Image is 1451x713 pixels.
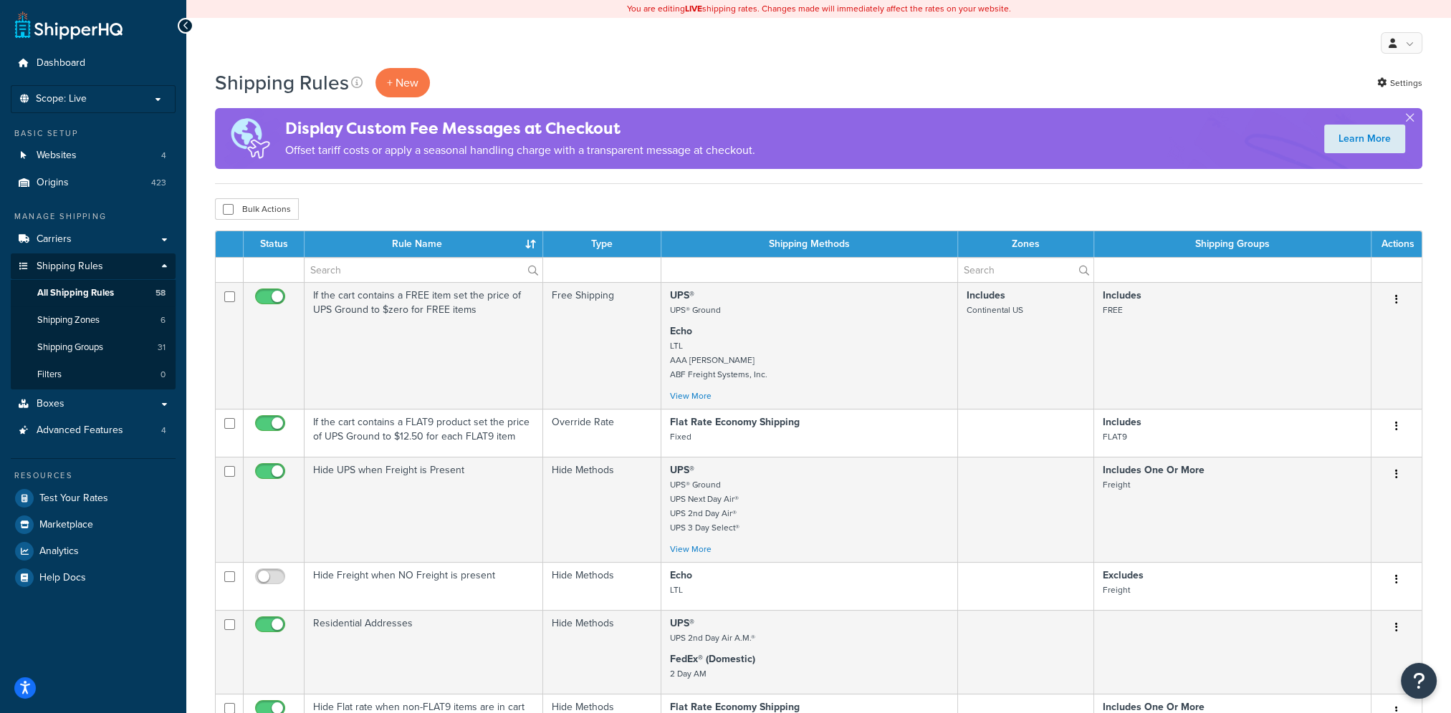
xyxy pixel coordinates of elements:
span: Shipping Groups [37,341,103,354]
small: UPS® Ground UPS Next Day Air® UPS 2nd Day Air® UPS 3 Day Select® [670,478,739,534]
h4: Display Custom Fee Messages at Checkout [285,117,755,140]
a: Settings [1377,73,1422,93]
a: Marketplace [11,512,176,538]
span: Scope: Live [36,93,87,105]
button: Open Resource Center [1401,663,1437,699]
strong: FedEx® (Domestic) [670,651,755,666]
input: Search [958,258,1093,282]
strong: UPS® [670,616,694,631]
th: Status [244,231,305,257]
p: + New [375,68,430,97]
span: Websites [37,150,77,162]
span: Test Your Rates [39,493,108,505]
a: Shipping Rules [11,253,176,280]
a: Shipping Zones 6 [11,307,176,334]
small: Freight [1103,583,1130,596]
strong: Echo [670,324,692,339]
a: Help Docs [11,565,176,591]
span: Filters [37,369,62,381]
a: Learn More [1324,125,1405,153]
span: 6 [161,314,166,326]
a: Websites 4 [11,142,176,169]
span: Dashboard [37,57,85,69]
p: Offset tariff costs or apply a seasonal handling charge with a transparent message at checkout. [285,140,755,160]
td: Hide Methods [543,457,661,562]
img: duties-banner-06bc72dcb5fe05cb3f9472aba00be2ae8eb53ab6f0d8bb03d382ba314ac3c341.png [215,108,285,169]
td: Hide Freight when NO Freight is present [305,562,543,610]
span: Boxes [37,398,64,410]
small: FREE [1103,304,1123,316]
a: Analytics [11,538,176,564]
a: Boxes [11,391,176,417]
td: Hide Methods [543,610,661,694]
th: Rule Name : activate to sort column ascending [305,231,543,257]
strong: Includes [1103,288,1141,303]
span: Carriers [37,233,72,246]
td: Hide Methods [543,562,661,610]
span: Analytics [39,545,79,558]
td: Override Rate [543,409,661,457]
a: View More [670,389,712,402]
span: 4 [161,425,166,437]
a: Test Your Rates [11,485,176,511]
td: Free Shipping [543,282,661,409]
small: Continental US [967,304,1023,316]
li: Websites [11,142,176,169]
td: If the cart contains a FREE item set the price of UPS Ground to $zero for FREE items [305,282,543,409]
b: LIVE [685,2,702,15]
strong: Includes One Or More [1103,462,1205,477]
li: Shipping Zones [11,307,176,334]
a: Advanced Features 4 [11,417,176,444]
strong: UPS® [670,462,694,477]
strong: UPS® [670,288,694,303]
th: Actions [1371,231,1422,257]
td: Hide UPS when Freight is Present [305,457,543,562]
div: Manage Shipping [11,210,176,223]
span: Advanced Features [37,425,123,437]
li: Origins [11,170,176,196]
small: Freight [1103,478,1130,491]
small: UPS® Ground [670,304,721,316]
strong: Includes [1103,414,1141,430]
span: Marketplace [39,519,93,531]
h1: Shipping Rules [215,69,349,97]
div: Resources [11,470,176,482]
strong: Echo [670,568,692,583]
td: If the cart contains a FLAT9 product set the price of UPS Ground to $12.50 for each FLAT9 item [305,409,543,457]
span: Shipping Zones [37,314,100,326]
span: 58 [155,287,166,299]
small: LTL [670,583,683,596]
span: 31 [158,341,166,354]
small: LTL AAA [PERSON_NAME] ABF Freight Systems, Inc. [670,339,767,381]
strong: Includes [967,288,1005,303]
span: Origins [37,177,69,189]
a: Filters 0 [11,362,176,388]
li: All Shipping Rules [11,280,176,306]
span: Help Docs [39,572,86,584]
li: Shipping Rules [11,253,176,389]
li: Filters [11,362,176,388]
div: Basic Setup [11,127,176,140]
strong: Excludes [1103,568,1144,583]
li: Advanced Features [11,417,176,444]
a: Origins 423 [11,170,176,196]
a: Carriers [11,226,176,253]
td: Residential Addresses [305,610,543,694]
button: Bulk Actions [215,198,299,220]
th: Zones [958,231,1094,257]
a: Shipping Groups 31 [11,334,176,361]
a: All Shipping Rules 58 [11,280,176,306]
small: 2 Day AM [670,667,707,680]
small: Fixed [670,430,691,443]
th: Shipping Groups [1094,231,1371,257]
span: Shipping Rules [37,261,103,273]
a: ShipperHQ Home [15,11,123,39]
th: Shipping Methods [661,231,958,257]
a: View More [670,543,712,556]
